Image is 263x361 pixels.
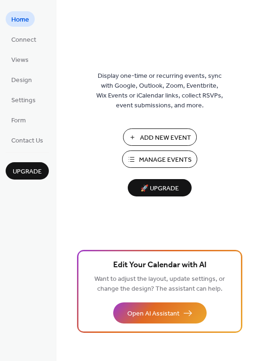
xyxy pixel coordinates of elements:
[123,128,197,146] button: Add New Event
[6,11,35,27] a: Home
[133,182,186,195] span: 🚀 Upgrade
[6,132,49,148] a: Contact Us
[128,179,192,196] button: 🚀 Upgrade
[6,31,42,47] a: Connect
[11,136,43,146] span: Contact Us
[113,259,207,272] span: Edit Your Calendar with AI
[127,309,179,319] span: Open AI Assistant
[11,15,29,25] span: Home
[11,116,26,126] span: Form
[94,273,225,295] span: Want to adjust the layout, update settings, or change the design? The assistant can help.
[13,167,42,177] span: Upgrade
[122,150,197,168] button: Manage Events
[6,72,38,87] a: Design
[11,96,36,105] span: Settings
[96,71,223,111] span: Display one-time or recurring events, sync with Google, Outlook, Zoom, Eventbrite, Wix Events or ...
[11,55,29,65] span: Views
[11,75,32,85] span: Design
[139,155,192,165] span: Manage Events
[113,302,207,323] button: Open AI Assistant
[11,35,36,45] span: Connect
[6,92,41,107] a: Settings
[6,162,49,180] button: Upgrade
[6,52,34,67] a: Views
[140,133,191,143] span: Add New Event
[6,112,31,128] a: Form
